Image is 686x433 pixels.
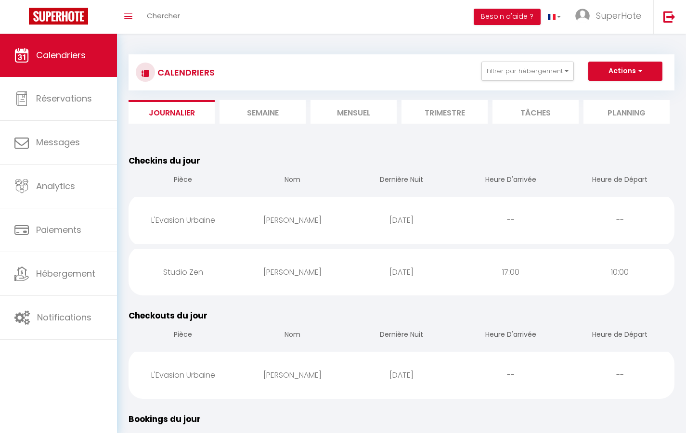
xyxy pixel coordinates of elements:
[456,167,565,194] th: Heure D'arrivée
[347,256,456,288] div: [DATE]
[347,359,456,391] div: [DATE]
[456,322,565,349] th: Heure D'arrivée
[456,359,565,391] div: --
[129,322,238,349] th: Pièce
[36,49,86,61] span: Calendriers
[565,359,674,391] div: --
[583,100,670,124] li: Planning
[36,267,95,280] span: Hébergement
[401,100,488,124] li: Trimestre
[238,359,347,391] div: [PERSON_NAME]
[129,256,238,288] div: Studio Zen
[565,256,674,288] div: 10:00
[238,167,347,194] th: Nom
[129,413,201,425] span: Bookings du jour
[596,10,641,22] span: SuperHote
[347,167,456,194] th: Dernière Nuit
[238,256,347,288] div: [PERSON_NAME]
[565,167,674,194] th: Heure de Départ
[29,8,88,25] img: Super Booking
[129,100,215,124] li: Journalier
[347,322,456,349] th: Dernière Nuit
[238,322,347,349] th: Nom
[575,9,590,23] img: ...
[36,136,80,148] span: Messages
[347,204,456,236] div: [DATE]
[311,100,397,124] li: Mensuel
[565,204,674,236] div: --
[481,62,574,81] button: Filtrer par hébergement
[456,256,565,288] div: 17:00
[238,204,347,236] div: [PERSON_NAME]
[565,322,674,349] th: Heure de Départ
[36,180,75,192] span: Analytics
[492,100,579,124] li: Tâches
[8,4,37,33] button: Ouvrir le widget de chat LiveChat
[588,62,662,81] button: Actions
[129,359,238,391] div: L'Evasion Urbaine
[37,311,91,323] span: Notifications
[129,167,238,194] th: Pièce
[474,9,541,25] button: Besoin d'aide ?
[663,11,675,23] img: logout
[129,204,238,236] div: L'Evasion Urbaine
[456,204,565,236] div: --
[155,62,215,83] h3: CALENDRIERS
[129,310,207,321] span: Checkouts du jour
[36,224,81,236] span: Paiements
[129,155,200,166] span: Checkins du jour
[220,100,306,124] li: Semaine
[147,11,180,21] span: Chercher
[36,92,92,104] span: Réservations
